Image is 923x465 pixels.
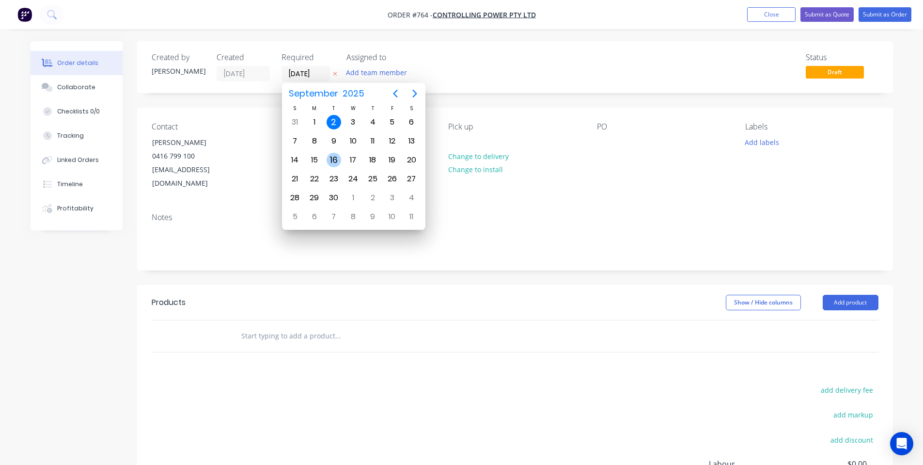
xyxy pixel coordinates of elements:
[307,134,322,148] div: Monday, September 8, 2025
[288,209,302,224] div: Sunday, October 5, 2025
[402,104,421,112] div: S
[288,134,302,148] div: Sunday, September 7, 2025
[152,53,205,62] div: Created by
[385,172,399,186] div: Friday, September 26, 2025
[305,104,324,112] div: M
[327,191,341,205] div: Tuesday, September 30, 2025
[806,66,864,78] span: Draft
[800,7,854,22] button: Submit as Quote
[57,83,95,92] div: Collaborate
[327,172,341,186] div: Tuesday, September 23, 2025
[31,172,123,196] button: Timeline
[388,10,433,19] span: Order #764 -
[31,124,123,148] button: Tracking
[287,85,341,102] span: September
[365,209,380,224] div: Thursday, October 9, 2025
[346,209,360,224] div: Wednesday, October 8, 2025
[57,180,83,189] div: Timeline
[307,153,322,167] div: Monday, September 15, 2025
[386,84,405,103] button: Previous page
[285,104,305,112] div: S
[31,196,123,221] button: Profitability
[443,149,514,162] button: Change to delivery
[152,213,878,222] div: Notes
[365,191,380,205] div: Thursday, October 2, 2025
[346,53,443,62] div: Assigned to
[823,295,878,310] button: Add product
[152,149,233,163] div: 0416 799 100
[404,115,419,129] div: Saturday, September 6, 2025
[241,326,435,346] input: Start typing to add a product...
[806,53,878,62] div: Status
[327,115,341,129] div: Today, Tuesday, September 2, 2025
[307,209,322,224] div: Monday, October 6, 2025
[152,136,233,149] div: [PERSON_NAME]
[597,122,730,131] div: PO
[365,153,380,167] div: Thursday, September 18, 2025
[385,209,399,224] div: Friday, October 10, 2025
[405,84,424,103] button: Next page
[31,75,123,99] button: Collaborate
[144,135,241,191] div: [PERSON_NAME]0416 799 100[EMAIL_ADDRESS][DOMAIN_NAME]
[327,153,341,167] div: Tuesday, September 16, 2025
[365,172,380,186] div: Thursday, September 25, 2025
[31,51,123,75] button: Order details
[385,191,399,205] div: Friday, October 3, 2025
[385,115,399,129] div: Friday, September 5, 2025
[152,163,233,190] div: [EMAIL_ADDRESS][DOMAIN_NAME]
[341,66,412,79] button: Add team member
[346,66,412,79] button: Add team member
[890,432,913,455] div: Open Intercom Messenger
[382,104,402,112] div: F
[816,384,878,397] button: add delivery fee
[346,153,360,167] div: Wednesday, September 17, 2025
[288,153,302,167] div: Sunday, September 14, 2025
[57,156,99,164] div: Linked Orders
[443,163,508,176] button: Change to install
[327,134,341,148] div: Tuesday, September 9, 2025
[57,59,98,67] div: Order details
[404,134,419,148] div: Saturday, September 13, 2025
[448,122,581,131] div: Pick up
[826,433,878,446] button: add discount
[433,10,536,19] a: Controlling Power Pty Ltd
[859,7,911,22] button: Submit as Order
[404,172,419,186] div: Saturday, September 27, 2025
[152,122,284,131] div: Contact
[365,115,380,129] div: Thursday, September 4, 2025
[327,209,341,224] div: Tuesday, October 7, 2025
[346,115,360,129] div: Wednesday, September 3, 2025
[740,135,784,148] button: Add labels
[385,153,399,167] div: Friday, September 19, 2025
[324,104,344,112] div: T
[57,107,100,116] div: Checklists 0/0
[152,297,186,308] div: Products
[288,115,302,129] div: Sunday, August 31, 2025
[307,172,322,186] div: Monday, September 22, 2025
[404,153,419,167] div: Saturday, September 20, 2025
[217,53,270,62] div: Created
[288,191,302,205] div: Sunday, September 28, 2025
[346,134,360,148] div: Wednesday, September 10, 2025
[404,209,419,224] div: Saturday, October 11, 2025
[346,172,360,186] div: Wednesday, September 24, 2025
[283,85,371,102] button: September2025
[288,172,302,186] div: Sunday, September 21, 2025
[17,7,32,22] img: Factory
[57,204,94,213] div: Profitability
[829,408,878,421] button: add markup
[341,85,367,102] span: 2025
[747,7,796,22] button: Close
[745,122,878,131] div: Labels
[726,295,801,310] button: Show / Hide columns
[385,134,399,148] div: Friday, September 12, 2025
[307,191,322,205] div: Monday, September 29, 2025
[363,104,382,112] div: T
[152,66,205,76] div: [PERSON_NAME]
[346,191,360,205] div: Wednesday, October 1, 2025
[57,131,84,140] div: Tracking
[404,191,419,205] div: Saturday, October 4, 2025
[31,99,123,124] button: Checklists 0/0
[344,104,363,112] div: W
